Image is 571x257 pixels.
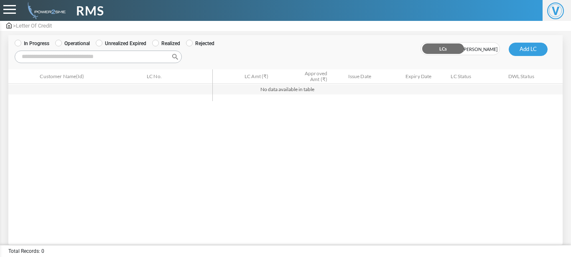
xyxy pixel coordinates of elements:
span: Total Records: 0 [8,247,44,255]
th: Approved Amt (₹): activate to sort column ascending [271,69,330,84]
th: LC No.: activate to sort column ascending [144,69,212,84]
span: Letter Of Credit [16,23,52,29]
th: LC Status: activate to sort column ascending [448,69,505,84]
label: Rejected [186,40,214,47]
input: Search: [15,51,182,63]
label: Realized [152,40,180,47]
label: Operational [55,40,90,47]
th: Issue Date: activate to sort column ascending [330,69,389,84]
button: Add LC [509,43,548,56]
span: RMS [76,1,104,20]
th: LC Amt (₹): activate to sort column ascending [213,69,272,84]
span: LCs [421,43,460,56]
img: admin [24,2,66,19]
th: Expiry Date: activate to sort column ascending [389,69,448,84]
span: V [547,3,564,19]
span: [PERSON_NAME] [460,43,500,56]
th: &nbsp;: activate to sort column descending [8,69,37,84]
img: admin [6,23,12,28]
td: No data available in table [8,84,563,94]
label: In Progress [15,40,49,47]
th: Customer Name(Id): activate to sort column ascending [37,69,144,84]
th: DWL Status: activate to sort column ascending [505,69,563,84]
label: Unrealized Expired [96,40,146,47]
